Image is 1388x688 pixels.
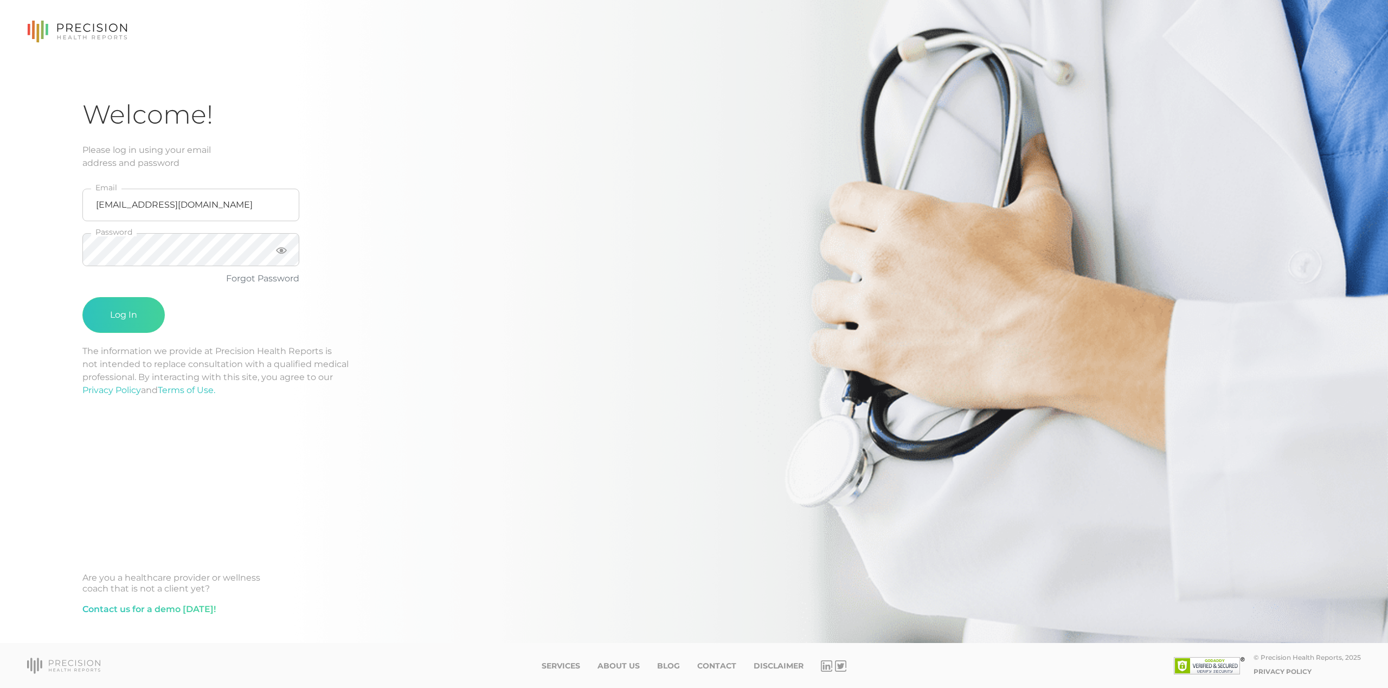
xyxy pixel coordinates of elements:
[597,661,640,671] a: About Us
[82,99,1306,131] h1: Welcome!
[542,661,580,671] a: Services
[82,603,216,616] a: Contact us for a demo [DATE]!
[1254,667,1312,676] a: Privacy Policy
[82,144,1306,170] div: Please log in using your email address and password
[697,661,736,671] a: Contact
[754,661,804,671] a: Disclaimer
[226,273,299,284] a: Forgot Password
[1254,653,1361,661] div: © Precision Health Reports, 2025
[82,297,165,333] button: Log In
[82,573,1306,594] div: Are you a healthcare provider or wellness coach that is not a client yet?
[82,345,1306,397] p: The information we provide at Precision Health Reports is not intended to replace consultation wi...
[158,385,215,395] a: Terms of Use.
[82,189,299,221] input: Email
[1174,657,1245,674] img: SSL site seal - click to verify
[82,385,141,395] a: Privacy Policy
[657,661,680,671] a: Blog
